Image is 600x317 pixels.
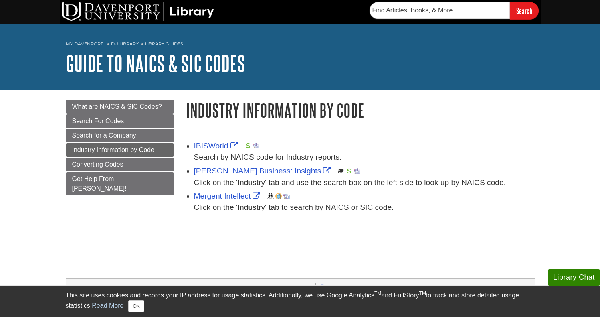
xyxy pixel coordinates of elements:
[194,152,535,163] div: Search by NAICS code for Industry reports.
[253,142,259,149] img: Industry Report
[116,284,166,291] span: [DATE] 12:46 PM
[72,132,136,139] span: Search for a Company
[479,284,527,291] a: Login to LibApps
[128,300,144,312] button: Close
[72,284,115,291] span: Last Updated:
[66,41,103,47] a: My Davenport
[66,129,174,142] a: Search for a Company
[194,142,240,150] a: Link opens in new window
[72,146,154,153] span: Industry Information by Code
[72,103,162,110] span: What are NAICS & SIC Codes?
[374,291,381,296] sup: TM
[66,100,174,114] a: What are NAICS & SIC Codes?
[370,2,510,19] input: Find Articles, Books, & More...
[72,118,124,124] span: Search For Codes
[66,172,174,195] a: Get Help From [PERSON_NAME]!
[194,202,535,213] div: Click on the 'Industry' tab to search by NAICS or SIC code.
[283,193,290,199] img: Industry Report
[320,284,326,291] i: Print Page
[275,193,282,199] img: Company Information
[194,192,263,200] a: Link opens in new window
[66,158,174,171] a: Converting Codes
[66,143,174,157] a: Industry Information by Code
[419,291,426,296] sup: TM
[66,39,535,51] nav: breadcrumb
[191,284,312,291] span: [URL][PERSON_NAME][DOMAIN_NAME]
[186,100,535,120] h1: Industry Information by Code
[66,51,245,76] a: Guide to NAICS & SIC Codes
[320,284,356,291] a: Print Page
[267,193,274,199] img: Demographics
[548,269,600,286] button: Library Chat
[194,167,333,175] a: Link opens in new window
[111,41,139,47] a: DU Library
[338,168,344,174] img: Scholarly or Peer Reviewed
[346,168,352,174] img: Financial Report
[72,175,127,192] span: Get Help From [PERSON_NAME]!
[66,100,174,195] div: Guide Page Menu
[66,114,174,128] a: Search For Codes
[245,142,251,149] img: Financial Report
[370,2,539,19] form: Searches DU Library's articles, books, and more
[354,168,360,174] img: Industry Report
[194,177,535,189] div: Click on the 'Industry' tab and use the search box on the left side to look up by NAICS code.
[62,2,214,21] img: DU Library
[92,302,123,309] a: Read More
[174,284,189,291] span: URL:
[72,161,123,168] span: Converting Codes
[510,2,539,19] input: Search
[66,291,535,312] div: This site uses cookies and records your IP address for usage statistics. Additionally, we use Goo...
[145,41,183,47] a: Library Guides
